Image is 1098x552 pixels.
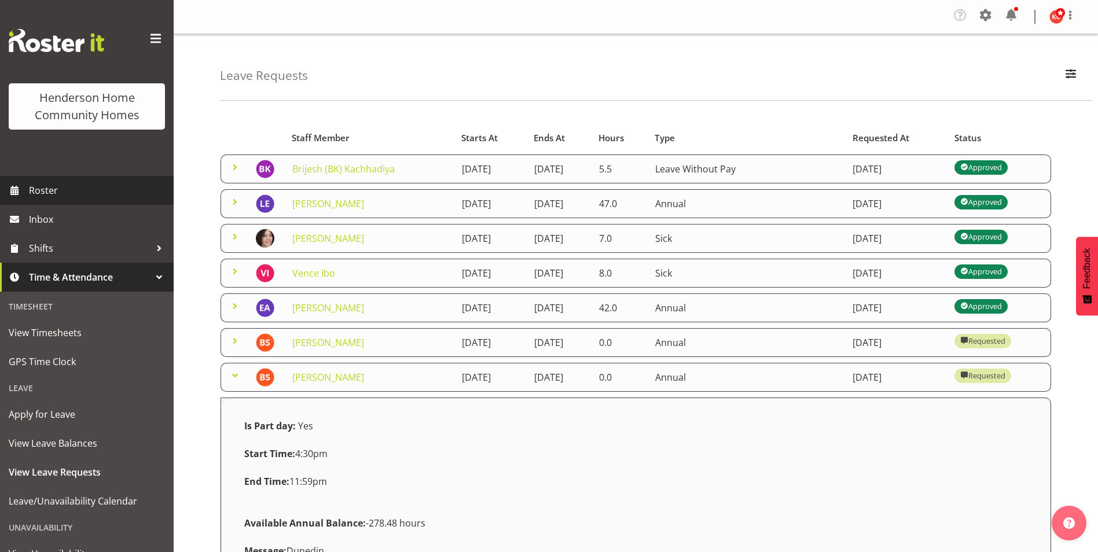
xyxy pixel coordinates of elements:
a: [PERSON_NAME] [292,197,364,210]
div: Unavailability [3,516,171,539]
a: GPS Time Clock [3,347,171,376]
div: -278.48 hours [237,509,1034,537]
td: [DATE] [455,189,527,218]
img: vence-ibo8543.jpg [256,264,274,282]
td: [DATE] [527,293,592,322]
span: Yes [298,419,313,432]
a: View Timesheets [3,318,171,347]
td: [DATE] [846,224,948,253]
div: Approved [960,160,1002,174]
a: View Leave Requests [3,458,171,487]
td: 0.0 [592,363,648,392]
td: Leave Without Pay [648,154,846,183]
td: [DATE] [455,224,527,253]
a: Vence Ibo [292,267,335,279]
a: [PERSON_NAME] [292,301,364,314]
td: [DATE] [455,259,527,288]
td: [DATE] [527,154,592,183]
div: Requested At [853,131,941,145]
span: View Leave Balances [9,435,165,452]
span: Inbox [29,211,168,228]
td: Annual [648,363,846,392]
span: Time & Attendance [29,268,150,286]
td: [DATE] [846,154,948,183]
span: Apply for Leave [9,406,165,423]
a: [PERSON_NAME] [292,336,364,349]
button: Feedback - Show survey [1076,237,1098,315]
td: [DATE] [527,189,592,218]
td: [DATE] [455,363,527,392]
img: emily-jayne-ashton11346.jpg [256,299,274,317]
img: laura-ellis8533.jpg [256,194,274,213]
td: 7.0 [592,224,648,253]
td: Annual [648,293,846,322]
span: View Leave Requests [9,463,165,481]
div: Approved [960,230,1002,244]
td: Sick [648,259,846,288]
strong: Start Time: [244,447,295,460]
a: View Leave Balances [3,429,171,458]
span: 11:59pm [244,475,327,488]
td: [DATE] [846,189,948,218]
a: Brijesh (BK) Kachhadiya [292,163,395,175]
td: [DATE] [846,363,948,392]
img: billie-sothern8526.jpg [256,333,274,352]
td: 8.0 [592,259,648,288]
td: [DATE] [527,259,592,288]
td: [DATE] [527,328,592,357]
td: 47.0 [592,189,648,218]
div: Approved [960,299,1002,313]
td: [DATE] [455,293,527,322]
img: help-xxl-2.png [1063,517,1075,529]
div: Leave [3,376,171,400]
td: [DATE] [527,224,592,253]
button: Filter Employees [1059,63,1083,89]
td: [DATE] [527,363,592,392]
div: Approved [960,264,1002,278]
span: Feedback [1082,248,1092,289]
span: View Timesheets [9,324,165,341]
td: 0.0 [592,328,648,357]
h4: Leave Requests [220,69,308,82]
a: [PERSON_NAME] [292,371,364,384]
td: [DATE] [846,259,948,288]
div: Type [655,131,839,145]
td: 5.5 [592,154,648,183]
td: [DATE] [455,328,527,357]
div: Henderson Home Community Homes [20,89,153,124]
div: Hours [598,131,642,145]
div: Staff Member [292,131,448,145]
td: Annual [648,328,846,357]
img: billie-sothern8526.jpg [256,368,274,387]
div: Status [954,131,1045,145]
strong: Is Part day: [244,419,296,432]
div: Timesheet [3,295,171,318]
strong: Available Annual Balance: [244,517,366,529]
td: Sick [648,224,846,253]
img: rachida-ryan32a0eec2f5a7ef68c4a62d698eda521d.png [256,229,274,248]
img: kirsty-crossley8517.jpg [1049,10,1063,24]
div: Starts At [461,131,520,145]
td: [DATE] [846,293,948,322]
img: brijesh-kachhadiya8539.jpg [256,160,274,178]
img: Rosterit website logo [9,29,104,52]
strong: End Time: [244,475,289,488]
td: [DATE] [846,328,948,357]
a: [PERSON_NAME] [292,232,364,245]
div: Ends At [534,131,585,145]
div: Approved [960,195,1002,209]
td: 42.0 [592,293,648,322]
td: [DATE] [455,154,527,183]
span: 4:30pm [244,447,328,460]
td: Annual [648,189,846,218]
span: GPS Time Clock [9,353,165,370]
span: Shifts [29,240,150,257]
span: Leave/Unavailability Calendar [9,492,165,510]
a: Apply for Leave [3,400,171,429]
a: Leave/Unavailability Calendar [3,487,171,516]
div: Requested [960,334,1005,348]
div: Requested [960,369,1005,382]
span: Roster [29,182,168,199]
